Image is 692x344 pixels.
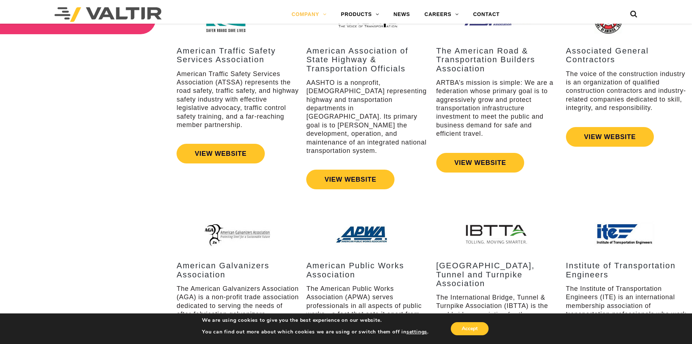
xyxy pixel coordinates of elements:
h3: Institute of Transportation Engineers [566,261,688,279]
p: The American Galvanizers Association (AGA) is a non-profit trade association dedicated to serving... [177,285,299,336]
p: We are using cookies to give you the best experience on our website. [202,317,429,324]
img: Assn_IBTTA [465,218,530,250]
p: American Traffic Safety Services Association (ATSSA) represents the road safety, traffic safety, ... [177,70,299,130]
a: CAREERS [417,7,466,22]
h3: [GEOGRAPHIC_DATA], Tunnel and Turnpike Association [436,261,559,288]
img: Valtir [54,7,162,22]
p: The International Bridge, Tunnel & Turnpike Association (IBTTA) is the worldwide association for ... [436,293,559,336]
a: VIEW WEBSITE [436,153,525,173]
h3: Associated General Contractors [566,47,688,64]
h3: American Traffic Safety Services Association [177,47,299,64]
img: Assn_APWA [335,218,401,250]
a: CONTACT [466,7,507,22]
a: NEWS [386,7,417,22]
a: COMPANY [284,7,334,22]
h3: American Public Works Association [306,261,429,279]
p: You can find out more about which cookies we are using or switch them off in . [202,329,429,335]
a: VIEW WEBSITE [566,127,654,147]
button: Accept [451,322,489,335]
a: VIEW WEBSITE [306,170,394,189]
img: Assn_ITE [594,218,660,250]
h3: American Galvanizers Association [177,261,299,279]
p: AASHTO is a nonprofit, [DEMOGRAPHIC_DATA] representing highway and transportation departments in ... [306,79,429,155]
a: PRODUCTS [334,7,387,22]
p: The voice of the construction industry is an organization of qualified construction contractors a... [566,70,688,112]
button: settings [406,329,427,335]
a: VIEW WEBSITE [177,144,265,163]
img: Assn_AGA [205,218,271,250]
h3: American Association of State Highway & Transportation Officials [306,47,429,73]
p: ARTBA’s mission is simple: We are a federation whose primary goal is to aggressively grow and pro... [436,79,559,138]
h3: The American Road & Transportation Builders Association [436,47,559,73]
